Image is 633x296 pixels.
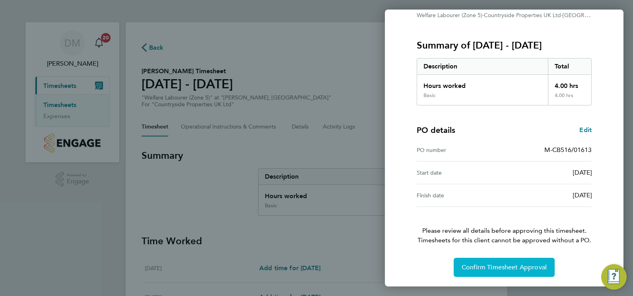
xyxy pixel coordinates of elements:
[423,92,435,99] div: Basic
[484,12,561,19] span: Countryside Properties UK Ltd
[417,168,504,177] div: Start date
[417,125,455,136] h4: PO details
[548,75,592,92] div: 4.00 hrs
[417,75,548,92] div: Hours worked
[548,58,592,74] div: Total
[561,12,563,19] span: ·
[417,191,504,200] div: Finish date
[417,12,482,19] span: Welfare Labourer (Zone 5)
[407,236,601,245] span: Timesheets for this client cannot be approved without a PO.
[482,12,484,19] span: ·
[504,168,592,177] div: [DATE]
[454,258,555,277] button: Confirm Timesheet Approval
[601,264,627,290] button: Engage Resource Center
[462,263,547,271] span: Confirm Timesheet Approval
[504,191,592,200] div: [DATE]
[544,146,592,154] span: M-CB516/01613
[417,145,504,155] div: PO number
[407,207,601,245] p: Please review all details before approving this timesheet.
[417,58,548,74] div: Description
[417,39,592,52] h3: Summary of [DATE] - [DATE]
[579,126,592,134] span: Edit
[579,125,592,135] a: Edit
[548,92,592,105] div: 4.00 hrs
[417,58,592,105] div: Summary of 04 - 10 Aug 2025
